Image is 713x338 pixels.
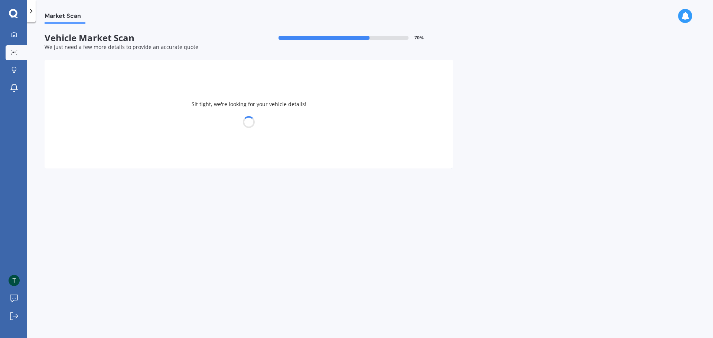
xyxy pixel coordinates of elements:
[45,12,85,22] span: Market Scan
[45,43,198,50] span: We just need a few more details to provide an accurate quote
[45,33,249,43] span: Vehicle Market Scan
[9,275,20,286] img: ACg8ocKKXPu18M2VXJsH1knJCGJ1DTvowuHhJfUc1uoM7KR-1M1hiQ=s96-c
[45,60,453,168] div: Sit tight, we're looking for your vehicle details!
[414,35,424,40] span: 70 %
